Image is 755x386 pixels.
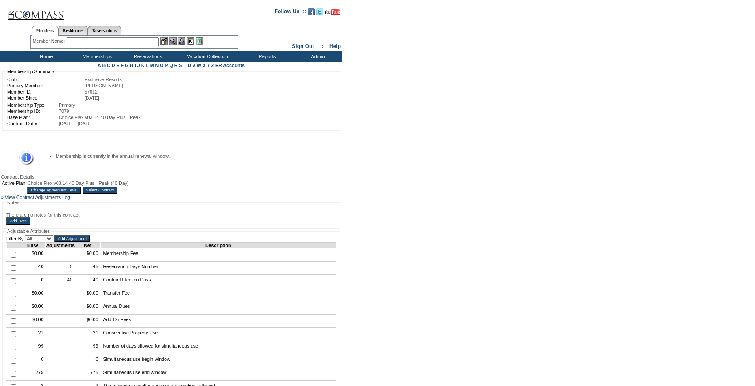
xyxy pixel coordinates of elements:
td: Reports [241,51,291,62]
legend: Membership Summary [6,69,55,74]
img: b_calculator.gif [196,37,203,45]
a: E [116,63,119,68]
a: V [193,63,196,68]
a: S [179,63,182,68]
a: H [130,63,133,68]
legend: Notes [6,200,20,205]
td: 775 [20,367,46,381]
input: Change Agreement Level [27,187,81,194]
td: $0.00 [75,248,100,262]
span: Choice Flex v03.14 40 Day Plus - Peak (40 Day) [27,180,128,186]
a: J [137,63,140,68]
td: $0.00 [20,315,46,328]
td: Memberships [71,51,121,62]
img: Reservations [187,37,194,45]
a: L [146,63,148,68]
a: Z [211,63,214,68]
a: T [183,63,186,68]
a: P [165,63,168,68]
a: R [174,63,178,68]
td: Description [101,243,336,248]
a: A [98,63,101,68]
a: Become our fan on Facebook [308,11,315,16]
td: Reservation Days Number [101,262,336,275]
td: Membership Type: [7,102,58,108]
td: Adjustments [46,243,75,248]
td: 0 [20,275,46,288]
td: Base [20,243,46,248]
div: Member Name: [33,37,67,45]
td: Member ID: [7,89,83,94]
span: :: [320,43,324,49]
td: $0.00 [75,315,100,328]
a: » View Contract Adjustments Log [1,195,70,200]
span: [DATE] [84,95,99,101]
td: Admin [291,51,342,62]
td: 99 [75,341,100,354]
span: There are no notes for this contract. [6,212,81,217]
div: Contract Details [1,174,341,180]
td: Club: [7,77,83,82]
img: Subscribe to our YouTube Channel [325,9,340,15]
li: Membership is currently in the annual renewal window. [56,154,327,159]
a: K [141,63,145,68]
a: Subscribe to our YouTube Channel [325,11,340,16]
a: F [121,63,124,68]
a: C [107,63,110,68]
td: $0.00 [20,288,46,301]
a: Q [169,63,173,68]
td: Contract Dates: [7,121,58,126]
a: N [155,63,159,68]
td: Transfer Fee [101,288,336,301]
input: Add Adjustment [54,235,90,242]
td: 5 [46,262,75,275]
a: M [150,63,154,68]
a: U [188,63,191,68]
img: Become our fan on Facebook [308,8,315,15]
td: $0.00 [75,301,100,315]
span: 57612 [84,89,98,94]
td: 21 [20,328,46,341]
a: Follow us on Twitter [316,11,323,16]
td: Annual Dues [101,301,336,315]
input: Add Note [6,217,30,225]
td: 0 [75,354,100,367]
td: Simultaneous use end window [101,367,336,381]
td: Consecutive Property Use [101,328,336,341]
td: $0.00 [20,248,46,262]
td: Home [20,51,71,62]
a: Members [32,26,59,36]
img: Compass Home [8,2,65,20]
td: Reservations [121,51,172,62]
td: Base Plan: [7,115,58,120]
a: G [125,63,128,68]
td: Number of days allowed for simultaneous use [101,341,336,354]
img: Information Message [14,151,34,165]
img: b_edit.gif [160,37,168,45]
td: Membership ID: [7,109,58,114]
img: View [169,37,177,45]
td: 21 [75,328,100,341]
img: Impersonate [178,37,185,45]
a: ER Accounts [215,63,245,68]
td: Add-On Fees [101,315,336,328]
td: 40 [20,262,46,275]
td: Member Since: [7,95,83,101]
td: Follow Us :: [275,7,306,18]
a: Help [329,43,341,49]
td: Simultaneous use begin window [101,354,336,367]
td: Contract Election Days [101,275,336,288]
td: 40 [75,275,100,288]
a: Reservations [88,26,121,35]
a: Y [207,63,210,68]
td: 775 [75,367,100,381]
a: X [203,63,206,68]
td: Net [75,243,100,248]
span: [DATE] - [DATE] [59,121,93,126]
span: Choice Flex v03.14 40 Day Plus - Peak [59,115,140,120]
a: O [160,63,163,68]
a: D [112,63,115,68]
a: Residences [58,26,88,35]
input: Select Contract [83,187,118,194]
td: 40 [46,275,75,288]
